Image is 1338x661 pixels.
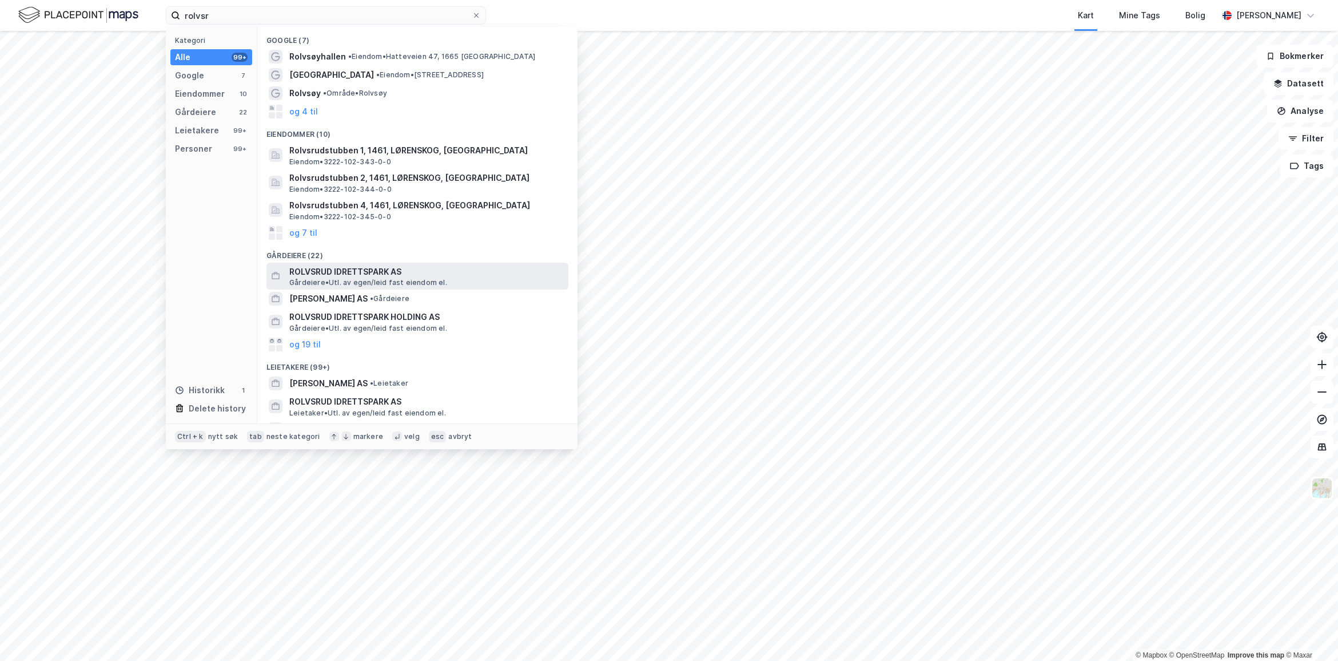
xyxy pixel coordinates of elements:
a: OpenStreetMap [1169,651,1225,659]
div: Eiendommer (10) [257,121,578,141]
span: • [370,294,373,303]
span: Rolvsøy [289,86,321,100]
div: [PERSON_NAME] [1236,9,1301,22]
div: Kategori [175,36,252,45]
div: 22 [238,108,248,117]
span: ROLVSRUD IDRETTSPARK AS [289,395,564,409]
div: avbryt [448,432,472,441]
div: nytt søk [208,432,238,441]
div: Leietakere (99+) [257,354,578,374]
div: Google [175,69,204,82]
span: Eiendom • 3222-102-345-0-0 [289,212,391,221]
div: Leietakere [175,124,219,137]
span: Eiendom • 3222-102-344-0-0 [289,185,392,194]
div: 99+ [232,126,248,135]
span: Rolvsrudstubben 4, 1461, LØRENSKOG, [GEOGRAPHIC_DATA] [289,199,564,212]
span: • [370,379,373,387]
div: Delete history [189,402,246,415]
div: Ctrl + k [175,431,206,442]
input: Søk på adresse, matrikkel, gårdeiere, leietakere eller personer [180,7,472,24]
button: Bokmerker [1256,45,1333,68]
a: Mapbox [1136,651,1167,659]
div: Gårdeiere (22) [257,242,578,263]
img: logo.f888ab2527a4732fd821a326f86c7f29.svg [18,5,138,25]
span: Gårdeiere • Utl. av egen/leid fast eiendom el. [289,324,447,333]
div: Eiendommer [175,87,225,101]
button: Datasett [1264,72,1333,95]
span: • [323,89,326,97]
span: Leietaker • Utl. av egen/leid fast eiendom el. [289,409,446,418]
span: Eiendom • [STREET_ADDRESS] [376,70,484,80]
div: Historikk [175,383,225,397]
div: esc [429,431,447,442]
button: Analyse [1267,100,1333,122]
div: Google (7) [257,27,578,48]
span: ROLVSRUD IDRETTSPARK HOLDING AS [289,310,564,324]
span: [GEOGRAPHIC_DATA] [289,68,374,82]
div: Alle [175,50,190,64]
button: og 7 til [289,226,317,240]
div: 7 [238,71,248,80]
span: • [376,70,380,79]
span: ROLVSRUD IDRETTSPARK AS [289,265,564,279]
div: 1 [238,386,248,395]
div: Bolig [1185,9,1205,22]
span: [PERSON_NAME] AS [289,292,368,306]
span: Eiendom • 3222-102-343-0-0 [289,157,391,167]
button: og 19 til [289,338,321,351]
div: tab [247,431,264,442]
div: Kontrollprogram for chat [1281,606,1338,661]
span: Leietaker [370,379,408,388]
iframe: Chat Widget [1281,606,1338,661]
div: 99+ [232,53,248,62]
span: Gårdeiere [370,294,409,303]
div: 10 [238,89,248,98]
div: 99+ [232,144,248,153]
div: Kart [1078,9,1094,22]
span: • [348,52,352,61]
span: Gårdeiere • Utl. av egen/leid fast eiendom el. [289,278,447,287]
span: Eiendom • Hatteveien 47, 1665 [GEOGRAPHIC_DATA] [348,52,535,61]
span: Rolvsrudstubben 2, 1461, LØRENSKOG, [GEOGRAPHIC_DATA] [289,171,564,185]
div: neste kategori [266,432,320,441]
div: Personer [175,142,212,156]
button: Filter [1279,127,1333,150]
div: Gårdeiere [175,105,216,119]
a: Improve this map [1228,651,1284,659]
button: og 4 til [289,105,318,118]
span: Rolvsrudstubben 1, 1461, LØRENSKOG, [GEOGRAPHIC_DATA] [289,144,564,157]
div: velg [404,432,420,441]
img: Z [1311,477,1333,499]
button: Tags [1280,155,1333,177]
span: [PERSON_NAME] AS [289,377,368,390]
span: Område • Rolvsøy [323,89,387,98]
span: [PERSON_NAME] LIVING AS [289,422,396,436]
span: Rolvsøyhallen [289,50,346,64]
div: Mine Tags [1119,9,1160,22]
div: markere [353,432,383,441]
